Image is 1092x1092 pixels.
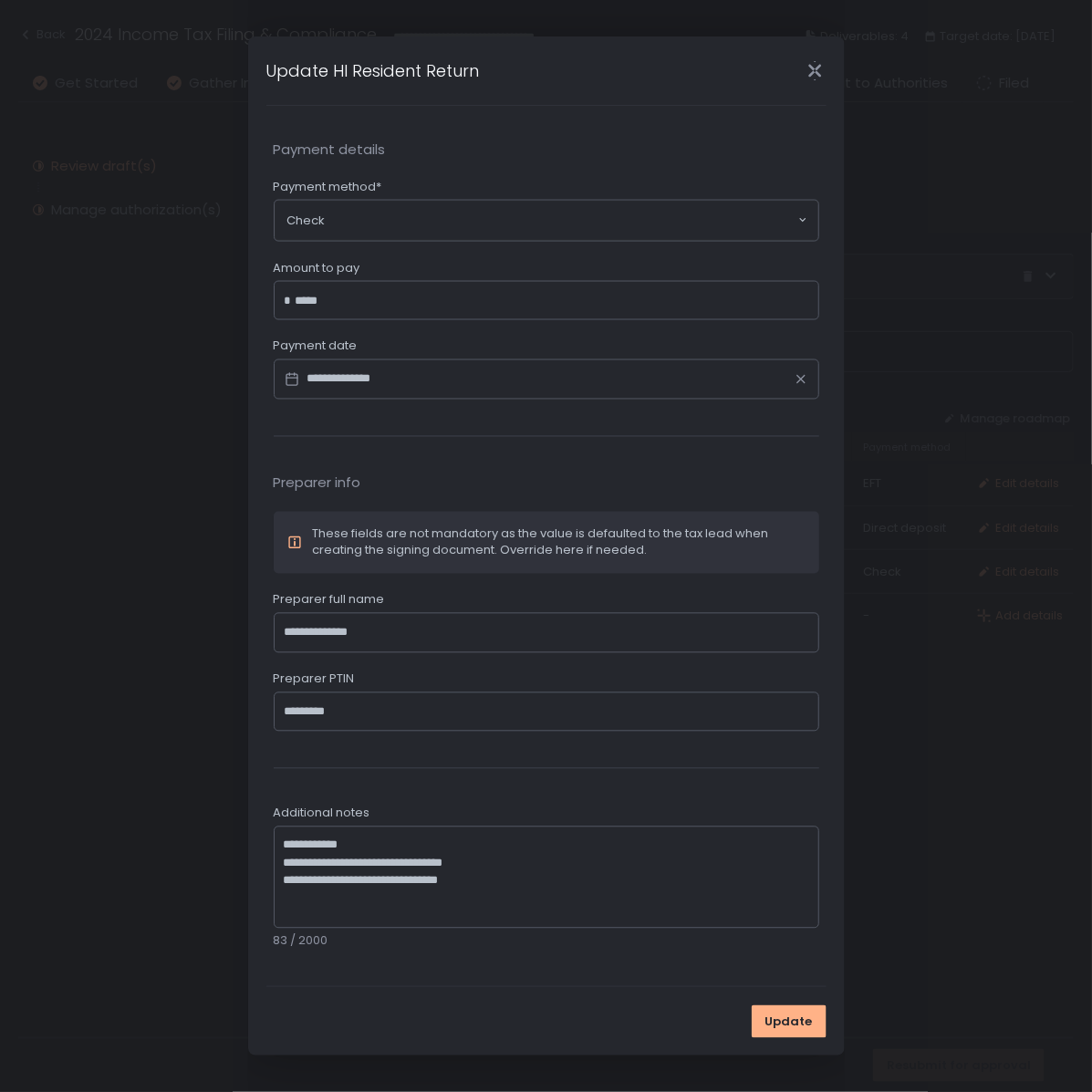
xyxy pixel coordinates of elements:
div: 83 / 2000 [274,933,819,950]
button: Update [752,1005,827,1038]
input: Datepicker input [274,359,819,400]
span: Preparer full name [274,592,385,608]
h1: Update HI Resident Return [266,58,480,83]
span: Preparer PTIN [274,671,355,688]
div: These fields are not mandatory as the value is defaulted to the tax lead when creating the signin... [313,526,806,559]
span: Additional notes [274,806,370,822]
span: Payment date [274,338,358,355]
span: Amount to pay [274,260,360,276]
div: Search for option [275,201,818,241]
span: Payment method* [274,179,382,195]
span: Preparer info [274,473,819,494]
input: Search for option [326,212,796,230]
span: Update [765,1014,813,1030]
div: Close [786,60,845,81]
span: Check [287,213,326,229]
span: Payment details [274,140,819,161]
